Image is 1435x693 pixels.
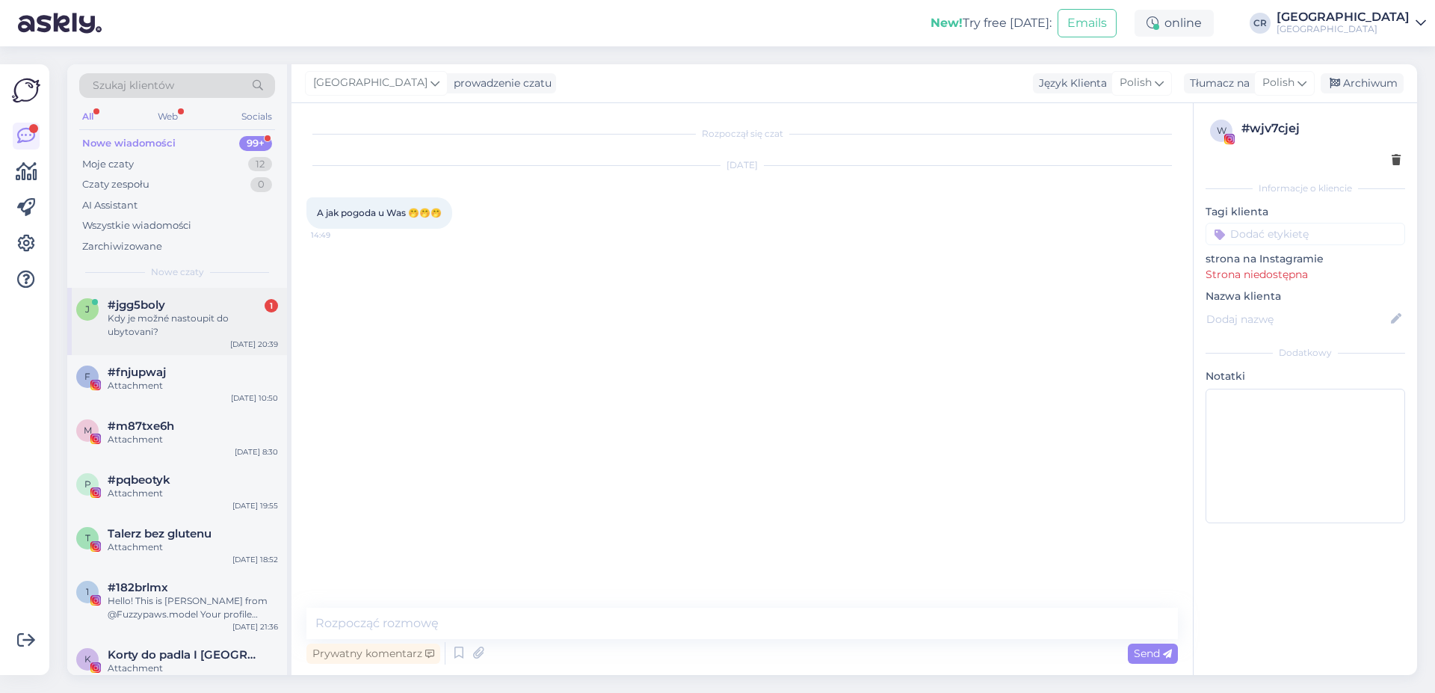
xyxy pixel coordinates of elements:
div: [GEOGRAPHIC_DATA] [1277,23,1410,35]
span: f [84,371,90,382]
span: Szukaj klientów [93,78,174,93]
span: #m87txe6h [108,419,174,433]
input: Dodaj nazwę [1206,311,1388,327]
span: w [1217,125,1226,136]
span: 14:49 [311,230,367,241]
input: Dodać etykietę [1206,223,1405,245]
div: [DATE] 18:52 [232,554,278,565]
div: Attachment [108,662,278,675]
div: [DATE] 20:39 [230,339,278,350]
div: Dodatkowy [1206,346,1405,360]
span: j [85,304,90,315]
div: Attachment [108,487,278,500]
span: T [85,532,90,543]
div: Wszystkie wiadomości [82,218,191,233]
span: p [84,478,91,490]
div: Socials [238,107,275,126]
p: Nazwa klienta [1206,289,1405,304]
span: Polish [1262,75,1294,91]
span: Korty do padla I Szczecin [108,648,263,662]
div: # wjv7cjej [1241,120,1401,138]
span: A jak pogoda u Was 🤭🤭🤭 [317,207,442,218]
p: strona na Instagramie [1206,251,1405,267]
span: [GEOGRAPHIC_DATA] [313,75,428,91]
span: K [84,653,91,665]
div: Prywatny komentarz [306,644,440,664]
div: Attachment [108,540,278,554]
div: 99+ [239,136,272,151]
div: Nowe wiadomości [82,136,176,151]
div: Attachment [108,379,278,392]
b: New! [931,16,963,30]
a: [GEOGRAPHIC_DATA][GEOGRAPHIC_DATA] [1277,11,1426,35]
button: Emails [1058,9,1117,37]
span: #182brlmx [108,581,168,594]
div: CR [1250,13,1271,34]
div: Czaty zespołu [82,177,149,192]
span: Send [1134,647,1172,660]
div: Tłumacz na [1184,76,1250,91]
div: online [1135,10,1214,37]
div: AI Assistant [82,198,138,213]
span: #pqbeotyk [108,473,170,487]
div: Język Klienta [1033,76,1107,91]
span: #fnjupwaj [108,366,166,379]
div: Zarchiwizowane [82,239,162,254]
div: All [79,107,96,126]
div: Attachment [108,433,278,446]
span: Talerz bez glutenu [108,527,212,540]
div: Web [155,107,181,126]
div: Archiwum [1321,73,1404,93]
div: Kdy je možné nastoupit do ubytovani? [108,312,278,339]
div: [DATE] 10:50 [231,392,278,404]
div: [GEOGRAPHIC_DATA] [1277,11,1410,23]
span: Nowe czaty [151,265,204,279]
div: 0 [250,177,272,192]
span: Polish [1120,75,1152,91]
div: [DATE] 8:30 [235,446,278,458]
p: Tagi klienta [1206,204,1405,220]
div: Informacje o kliencie [1206,182,1405,195]
div: [DATE] [306,158,1178,172]
span: m [84,425,92,436]
div: Rozpoczął się czat [306,127,1178,141]
p: Strona niedostępna [1206,267,1405,283]
div: [DATE] 21:36 [232,621,278,632]
div: 1 [265,299,278,312]
div: prowadzenie czatu [448,76,552,91]
div: Moje czaty [82,157,134,172]
div: [DATE] 19:55 [232,500,278,511]
p: Notatki [1206,369,1405,384]
div: Hello! This is [PERSON_NAME] from @Fuzzypaws.model Your profile caught our eye We are a world Fam... [108,594,278,621]
span: #jgg5boly [108,298,165,312]
div: 12 [248,157,272,172]
img: Askly Logo [12,76,40,105]
span: 1 [86,586,89,597]
div: Try free [DATE]: [931,14,1052,32]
